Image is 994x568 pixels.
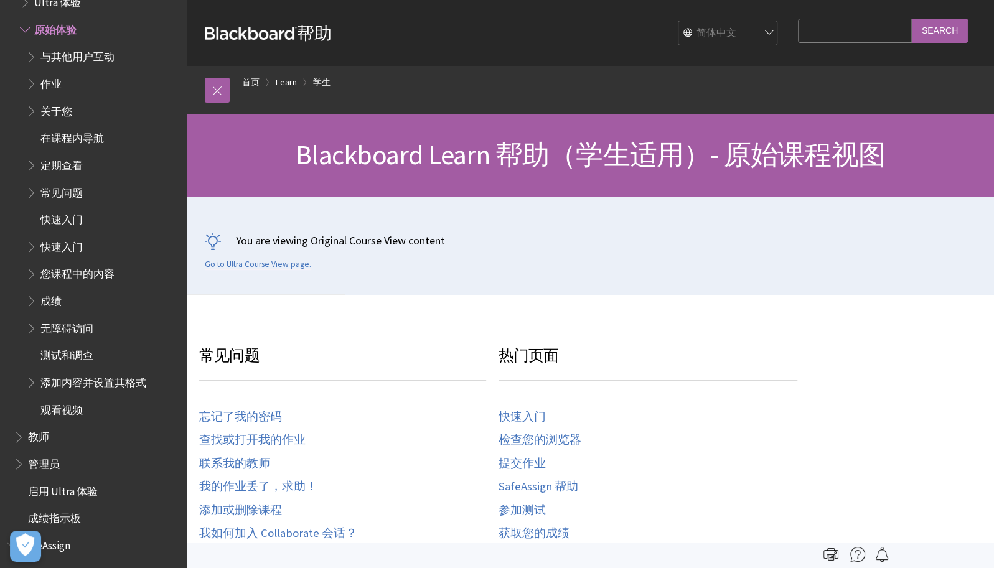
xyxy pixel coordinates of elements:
strong: Blackboard [205,27,297,40]
a: Learn [276,75,297,90]
span: 教师 [28,427,49,444]
h3: 常见问题 [199,344,486,381]
span: 测试和调查 [40,345,93,362]
span: 原始体验 [34,19,77,36]
a: 我的作业丢了，求助！ [199,480,317,494]
p: You are viewing Original Course View content [205,233,977,248]
span: 成绩指示板 [28,508,81,525]
select: Site Language Selector [678,21,778,46]
span: 管理员 [28,454,60,470]
a: Blackboard帮助 [205,22,332,44]
a: 我如何加入 Collaborate 会话？ [199,526,357,541]
a: 获取您的成绩 [499,526,570,541]
a: 参加测试 [499,503,546,518]
input: Search [912,19,968,43]
span: 快速入门 [40,236,83,253]
a: 查找或打开我的作业 [199,433,306,447]
a: 首页 [242,75,260,90]
span: 作业 [40,73,62,90]
span: 观看视频 [40,399,83,416]
button: Open Preferences [10,531,41,562]
a: SafeAssign 帮助 [499,480,578,494]
a: 快速入门 [499,410,546,424]
span: 快速入门 [40,209,83,226]
span: 关于您 [40,101,72,118]
img: More help [850,547,865,562]
img: Follow this page [874,547,889,562]
span: 与其他用户互动 [40,47,115,63]
span: 添加内容并设置其格式 [40,372,146,389]
a: 添加或删除课程 [199,503,282,518]
img: Print [823,547,838,562]
span: 您课程中的内容 [40,264,115,281]
span: 在课程内导航 [40,128,104,144]
h3: 热门页面 [499,344,798,381]
a: 检查您的浏览器 [499,433,581,447]
a: 提交作业 [499,457,546,471]
a: Go to Ultra Course View page. [205,259,311,270]
span: Blackboard Learn 帮助（学生适用）- 原始课程视图 [296,137,885,172]
span: 定期查看 [40,155,83,172]
span: SafeAssign [22,535,70,552]
a: 学生 [313,75,331,90]
span: 常见问题 [40,182,83,199]
a: 联系我的教师 [199,457,270,471]
span: 启用 Ultra 体验 [28,481,98,498]
a: 忘记了我的密码 [199,410,282,424]
span: 成绩 [40,291,62,307]
span: 无障碍访问 [40,318,93,335]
